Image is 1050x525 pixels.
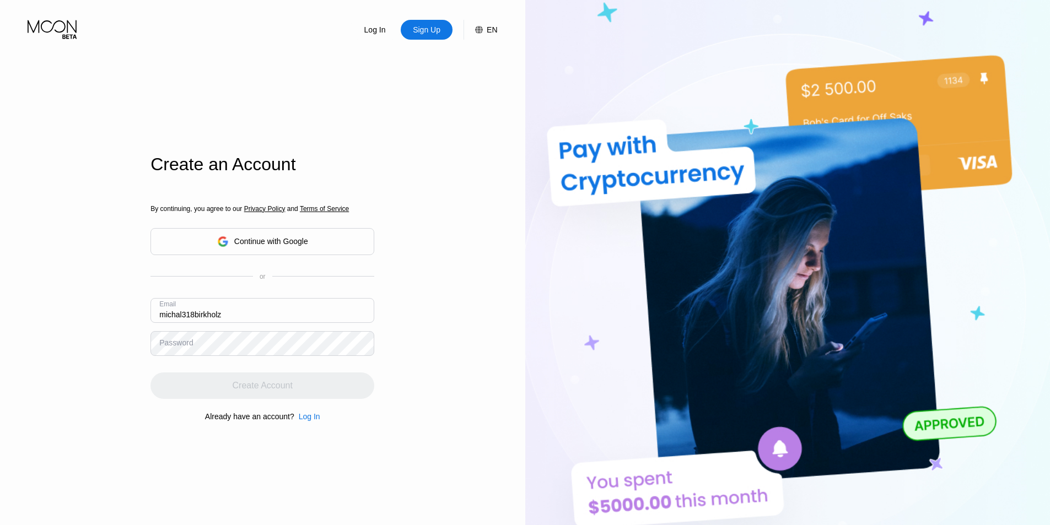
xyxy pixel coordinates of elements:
div: Create an Account [150,154,374,175]
div: Continue with Google [234,237,308,246]
div: Log In [299,412,320,421]
div: Sign Up [412,24,441,35]
div: or [260,273,266,280]
div: Email [159,300,176,308]
div: By continuing, you agree to our [150,205,374,213]
div: Sign Up [401,20,453,40]
div: EN [464,20,497,40]
div: Already have an account? [205,412,294,421]
span: Privacy Policy [244,205,286,213]
div: EN [487,25,497,34]
div: Password [159,338,193,347]
span: and [285,205,300,213]
div: Continue with Google [150,228,374,255]
div: Log In [349,20,401,40]
span: Terms of Service [300,205,349,213]
div: Log In [294,412,320,421]
div: Log In [363,24,387,35]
